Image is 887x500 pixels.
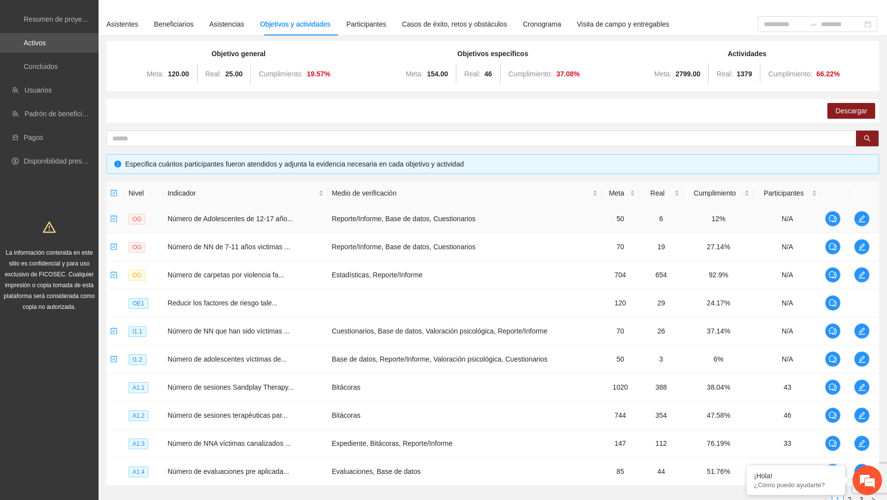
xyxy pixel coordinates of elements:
[602,430,639,458] td: 147
[825,267,841,283] button: comment
[854,379,870,395] button: edit
[754,472,838,480] div: ¡Hola!
[168,439,291,447] span: Número de NNA víctimas canalizados ...
[110,215,117,222] span: check-square
[639,261,683,289] td: 654
[328,373,602,401] td: Bitácoras
[854,271,869,279] span: edit
[753,317,821,345] td: N/A
[129,326,146,337] span: I1.1
[51,50,166,63] div: Chatee con nosotros ahora
[854,383,869,391] span: edit
[577,19,669,30] div: Visita de campo y entregables
[643,188,672,199] span: Real
[110,271,117,278] span: check-square
[753,430,821,458] td: 33
[328,205,602,233] td: Reporte/Informe, Base de datos, Cuestionarios
[602,261,639,289] td: 704
[129,298,148,309] span: OE1
[328,261,602,289] td: Estadísticas, Reporte/Informe
[162,5,185,29] div: Minimizar ventana de chat en vivo
[168,411,288,419] span: Número de sesiones terapéuticas par...
[639,373,683,401] td: 388
[856,131,879,146] button: search
[753,182,821,205] th: Participantes
[639,233,683,261] td: 19
[683,182,754,205] th: Cumplimiento
[639,345,683,373] td: 3
[683,261,754,289] td: 92.9%
[154,19,194,30] div: Beneficiarios
[110,190,117,197] span: check-square
[168,383,294,391] span: Número de sesiones Sandplay Therapy...
[683,345,754,373] td: 6%
[57,132,136,231] span: Estamos en línea.
[854,243,869,251] span: edit
[129,270,145,281] span: OD
[5,269,188,303] textarea: Escriba su mensaje y pulse “Intro”
[854,215,869,223] span: edit
[753,345,821,373] td: N/A
[639,289,683,317] td: 29
[164,182,328,205] th: Indicador
[854,211,870,227] button: edit
[854,323,870,339] button: edit
[753,233,821,261] td: N/A
[259,70,303,78] span: Cumplimiento:
[129,467,149,477] span: A1.4
[484,70,492,78] strong: 46
[854,407,870,423] button: edit
[825,239,841,255] button: comment
[854,464,870,479] button: edit
[129,382,149,393] span: A1.1
[205,70,222,78] span: Real:
[43,221,56,233] span: warning
[602,205,639,233] td: 50
[757,188,810,199] span: Participantes
[753,458,821,486] td: 44
[825,464,841,479] button: comment
[307,70,331,78] strong: 19.57 %
[523,19,561,30] div: Cronograma
[209,19,244,30] div: Asistencias
[683,373,754,401] td: 38.04%
[168,271,284,279] span: Número de carpetas por violencia fa...
[683,430,754,458] td: 76.19%
[129,410,149,421] span: A1.2
[24,39,46,47] a: Activos
[825,271,840,279] span: comment
[168,215,293,223] span: Número de Adolescentes de 12-17 año...
[835,105,867,116] span: Descargar
[406,70,423,78] span: Meta:
[129,438,149,449] span: A1.3
[110,243,117,250] span: check-square
[4,249,95,310] span: La información contenida en este sitio es confidencial y para uso exclusivo de FICOSEC. Cualquier...
[825,295,841,311] button: comment
[754,481,838,489] p: ¿Cómo puedo ayudarte?
[825,379,841,395] button: comment
[854,239,870,255] button: edit
[602,345,639,373] td: 50
[225,70,242,78] strong: 25.00
[753,261,821,289] td: N/A
[110,328,117,334] span: check-square
[168,467,289,475] span: Número de evaluaciones pre aplicada...
[606,188,628,199] span: Meta
[817,70,840,78] strong: 66.22 %
[825,435,841,451] button: comment
[24,157,108,165] a: Disponibilidad presupuestal
[854,355,869,363] span: edit
[602,233,639,261] td: 70
[328,401,602,430] td: Bitácoras
[464,70,480,78] span: Real:
[753,205,821,233] td: N/A
[683,233,754,261] td: 27.14%
[854,411,869,419] span: edit
[602,458,639,486] td: 85
[602,182,639,205] th: Meta
[654,70,672,78] span: Meta:
[125,182,164,205] th: Nivel
[602,289,639,317] td: 120
[147,70,164,78] span: Meta:
[24,133,43,141] a: Pagos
